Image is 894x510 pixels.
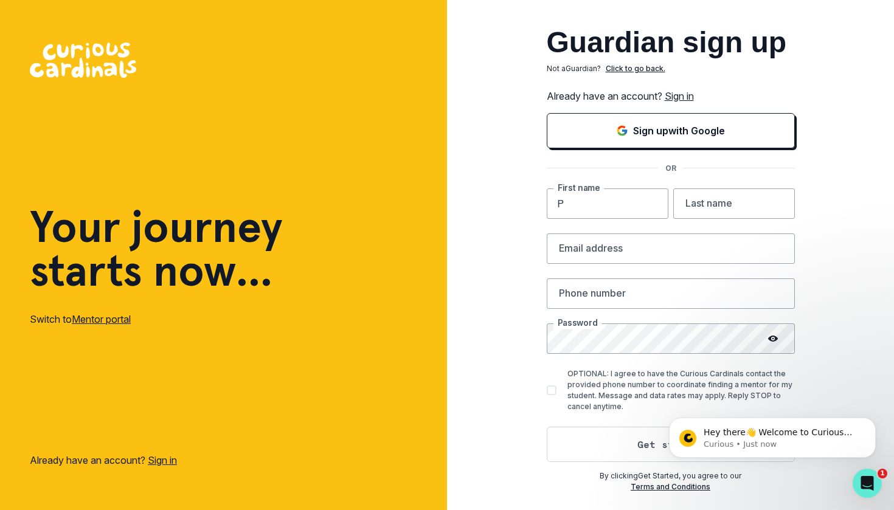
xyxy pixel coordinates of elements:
[72,313,131,325] a: Mentor portal
[547,470,795,481] p: By clicking Get Started , you agree to our
[30,453,177,467] p: Already have an account?
[633,123,725,138] p: Sign up with Google
[30,205,283,292] h1: Your journey starts now...
[547,28,795,57] h2: Guardian sign up
[547,89,795,103] p: Already have an account?
[606,63,665,74] p: Click to go back.
[878,469,887,478] span: 1
[631,482,710,491] a: Terms and Conditions
[665,90,694,102] a: Sign in
[547,63,601,74] p: Not a Guardian ?
[30,43,136,78] img: Curious Cardinals Logo
[567,368,795,412] p: OPTIONAL: I agree to have the Curious Cardinals contact the provided phone number to coordinate f...
[658,163,684,174] p: OR
[853,469,882,498] iframe: Intercom live chat
[30,313,72,325] span: Switch to
[547,427,795,462] button: Get started
[547,113,795,148] button: Sign in with Google (GSuite)
[651,392,894,477] iframe: Intercom notifications message
[53,35,207,105] span: Hey there👋 Welcome to Curious Cardinals 🙌 Take a look around! If you have any questions or are ex...
[53,47,210,58] p: Message from Curious, sent Just now
[148,454,177,466] a: Sign in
